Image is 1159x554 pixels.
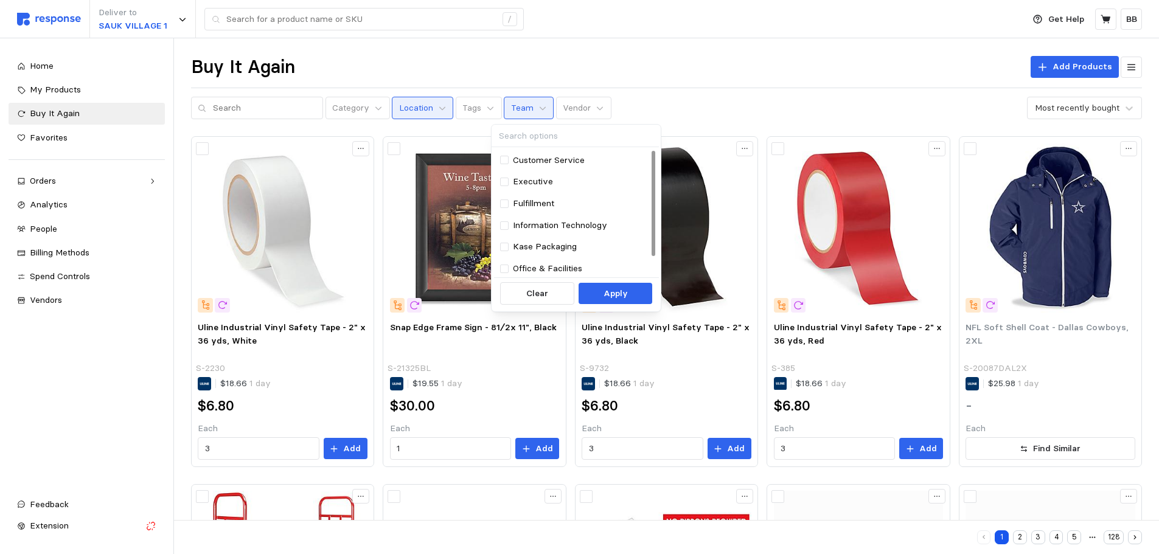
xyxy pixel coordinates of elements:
span: Favorites [30,132,68,143]
span: Vendors [30,294,62,305]
button: Location [392,97,453,120]
span: Uline Industrial Vinyl Safety Tape - 2" x 36 yds, Red [774,322,942,346]
p: Each [582,422,751,435]
div: / [503,12,517,27]
button: Team [504,97,554,120]
p: Vendor [563,102,591,115]
a: Analytics [9,194,165,216]
p: Each [774,422,943,435]
span: Spend Controls [30,271,90,282]
span: 1 day [439,378,462,389]
a: Buy It Again [9,103,165,125]
p: Each [966,422,1135,435]
p: Add [535,442,553,455]
span: Home [30,60,54,71]
p: S-2230 [196,362,225,375]
button: 5 [1067,530,1081,544]
p: Deliver to [99,6,167,19]
span: People [30,223,57,234]
p: Category [332,102,369,115]
p: SAUK VILLAGE 1 [99,19,167,33]
p: BB [1126,13,1137,26]
p: Add Products [1053,60,1112,74]
p: Each [198,422,367,435]
button: Add [324,438,367,460]
p: Information Technology [513,219,607,232]
input: Qty [205,438,312,460]
h2: - [966,396,972,415]
p: S-21325BL [388,362,431,375]
p: Team [511,102,534,115]
img: S-2230 [198,144,367,313]
span: Snap Edge Frame Sign - 81⁄2x 11", Black [390,322,557,333]
p: S-385 [771,362,795,375]
button: 3 [1031,530,1045,544]
button: BB [1121,9,1142,30]
a: Home [9,55,165,77]
span: Feedback [30,499,69,510]
span: 1 day [823,378,846,389]
div: Most recently bought [1035,102,1119,114]
span: 1 day [631,378,655,389]
button: Feedback [9,494,165,516]
a: Billing Methods [9,242,165,264]
button: 4 [1049,530,1063,544]
p: Get Help [1048,13,1084,26]
button: 2 [1013,530,1027,544]
a: My Products [9,79,165,101]
img: S-9732 [582,144,751,313]
p: Executive [513,175,553,189]
p: Kase Packaging [513,240,577,254]
p: Clear [526,287,548,300]
span: Uline Industrial Vinyl Safety Tape - 2" x 36 yds, White [198,322,366,346]
a: Spend Controls [9,266,165,288]
button: Add [708,438,751,460]
input: Qty [589,438,696,460]
span: My Products [30,84,81,95]
span: Buy It Again [30,108,80,119]
p: Location [399,102,433,115]
p: $18.66 [604,377,655,390]
input: Search for a product name or SKU [226,9,496,30]
button: Add [899,438,943,460]
a: Vendors [9,289,165,311]
button: Add Products [1031,56,1119,78]
a: People [9,218,165,240]
span: Billing Methods [30,247,89,258]
p: Each [390,422,559,435]
img: S-21325BL_txt_USEng [390,144,559,313]
a: Favorites [9,127,165,149]
input: Qty [397,438,504,460]
p: Office & Facilities [513,262,582,275]
input: Search options [492,125,659,147]
p: Add [343,442,361,455]
img: S-385 [774,144,943,313]
span: Analytics [30,199,68,210]
p: Add [727,442,745,455]
p: Tags [462,102,481,115]
p: $18.66 [220,377,271,390]
button: Find Similar [966,437,1135,460]
p: Fulfillment [513,197,554,210]
button: Get Help [1026,8,1091,31]
img: svg%3e [17,13,81,26]
button: Extension [9,515,165,537]
span: NFL Soft Shell Coat - Dallas Cowboys, 2XL [966,322,1129,346]
button: Add [515,438,559,460]
p: $25.98 [988,377,1039,390]
input: Search [213,97,316,119]
h2: $6.80 [774,396,810,415]
span: Extension [30,520,69,531]
span: Uline Industrial Vinyl Safety Tape - 2" x 36 yds, Black [582,322,750,346]
button: 1 [995,530,1009,544]
button: Category [325,97,390,120]
h2: $6.80 [198,396,234,415]
span: 1 day [1015,378,1039,389]
input: Qty [781,438,888,460]
h2: $6.80 [582,396,618,415]
h1: Buy It Again [191,55,295,79]
img: S-20087DAL2X [966,144,1135,313]
p: $19.55 [412,377,462,390]
h2: $30.00 [390,396,435,415]
button: 128 [1104,530,1124,544]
